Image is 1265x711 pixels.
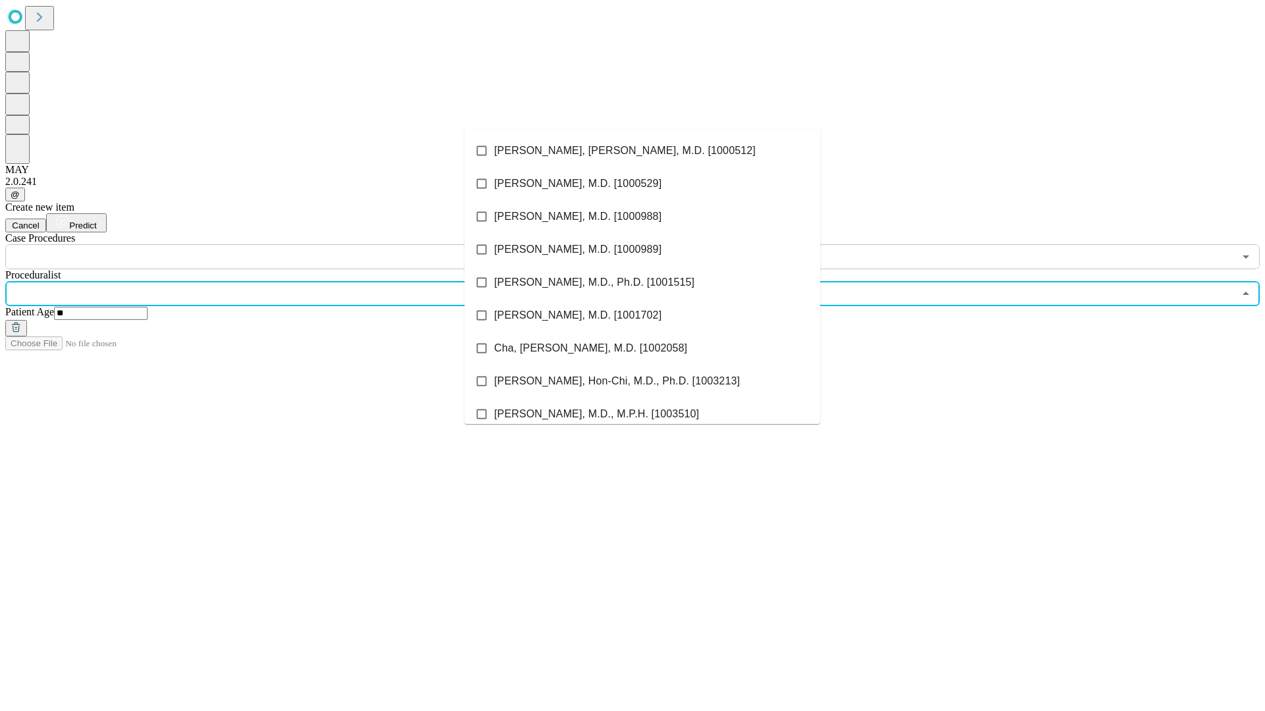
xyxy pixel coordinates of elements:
[494,373,740,389] span: [PERSON_NAME], Hon-Chi, M.D., Ph.D. [1003213]
[5,232,75,244] span: Scheduled Procedure
[11,190,20,199] span: @
[494,340,687,356] span: Cha, [PERSON_NAME], M.D. [1002058]
[494,143,756,159] span: [PERSON_NAME], [PERSON_NAME], M.D. [1000512]
[494,209,661,224] span: [PERSON_NAME], M.D. [1000988]
[46,213,107,232] button: Predict
[5,219,46,232] button: Cancel
[494,406,699,422] span: [PERSON_NAME], M.D., M.P.H. [1003510]
[5,176,1260,188] div: 2.0.241
[1237,284,1255,303] button: Close
[5,201,74,213] span: Create new item
[69,221,96,230] span: Predict
[1237,248,1255,266] button: Open
[494,275,694,290] span: [PERSON_NAME], M.D., Ph.D. [1001515]
[494,307,661,323] span: [PERSON_NAME], M.D. [1001702]
[5,306,54,317] span: Patient Age
[12,221,40,230] span: Cancel
[494,176,661,192] span: [PERSON_NAME], M.D. [1000529]
[5,164,1260,176] div: MAY
[494,242,661,257] span: [PERSON_NAME], M.D. [1000989]
[5,269,61,280] span: Proceduralist
[5,188,25,201] button: @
